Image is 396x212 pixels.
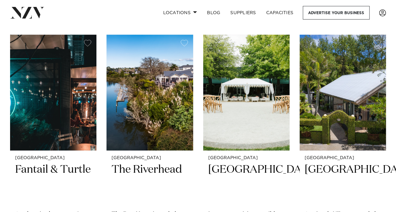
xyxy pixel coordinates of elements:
a: Locations [158,6,202,20]
h2: [GEOGRAPHIC_DATA] [305,163,381,205]
small: [GEOGRAPHIC_DATA] [208,156,284,160]
img: nzv-logo.png [10,7,44,18]
h2: Fantail & Turtle [15,163,91,205]
h2: [GEOGRAPHIC_DATA] [208,163,284,205]
a: BLOG [202,6,225,20]
a: Capacities [261,6,299,20]
a: SUPPLIERS [225,6,261,20]
small: [GEOGRAPHIC_DATA] [112,156,188,160]
small: [GEOGRAPHIC_DATA] [305,156,381,160]
small: [GEOGRAPHIC_DATA] [15,156,91,160]
a: Advertise your business [303,6,370,20]
h2: The Riverhead [112,163,188,205]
